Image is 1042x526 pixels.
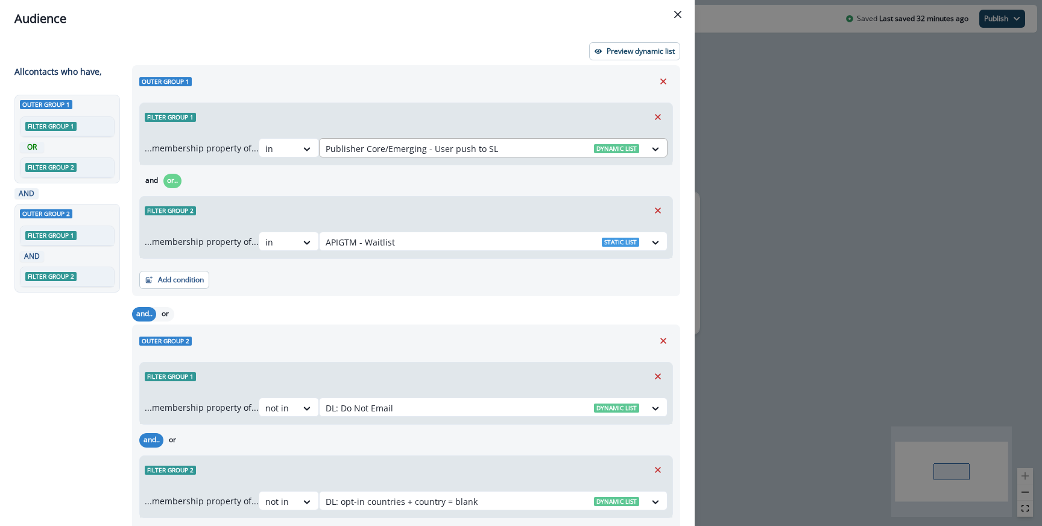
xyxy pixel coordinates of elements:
span: Filter group 1 [25,231,77,240]
button: Preview dynamic list [589,42,680,60]
span: Filter group 2 [25,163,77,172]
span: Filter group 1 [25,122,77,131]
button: or [163,433,182,448]
button: Remove [648,367,668,385]
button: or [156,307,174,322]
button: Remove [648,108,668,126]
button: and.. [139,433,163,448]
p: AND [22,251,42,262]
span: Outer group 1 [139,77,192,86]
p: ...membership property of... [145,142,259,154]
p: AND [17,188,36,199]
span: Filter group 2 [145,206,196,215]
button: Close [668,5,687,24]
span: Outer group 2 [139,337,192,346]
p: OR [22,142,42,153]
button: Remove [654,332,673,350]
button: or.. [163,174,182,188]
span: Outer group 2 [20,209,72,218]
button: Add condition [139,271,209,289]
button: Remove [648,201,668,220]
span: Filter group 2 [145,466,196,475]
button: and [139,174,163,188]
p: ...membership property of... [145,235,259,248]
span: Filter group 1 [145,113,196,122]
p: ...membership property of... [145,401,259,414]
button: Remove [648,461,668,479]
div: Audience [14,10,680,28]
p: ...membership property of... [145,495,259,507]
span: Filter group 1 [145,372,196,381]
span: Outer group 1 [20,100,72,109]
span: Filter group 2 [25,272,77,281]
button: and.. [132,307,156,322]
p: Preview dynamic list [607,47,675,55]
p: All contact s who have, [14,65,102,78]
button: Remove [654,72,673,90]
